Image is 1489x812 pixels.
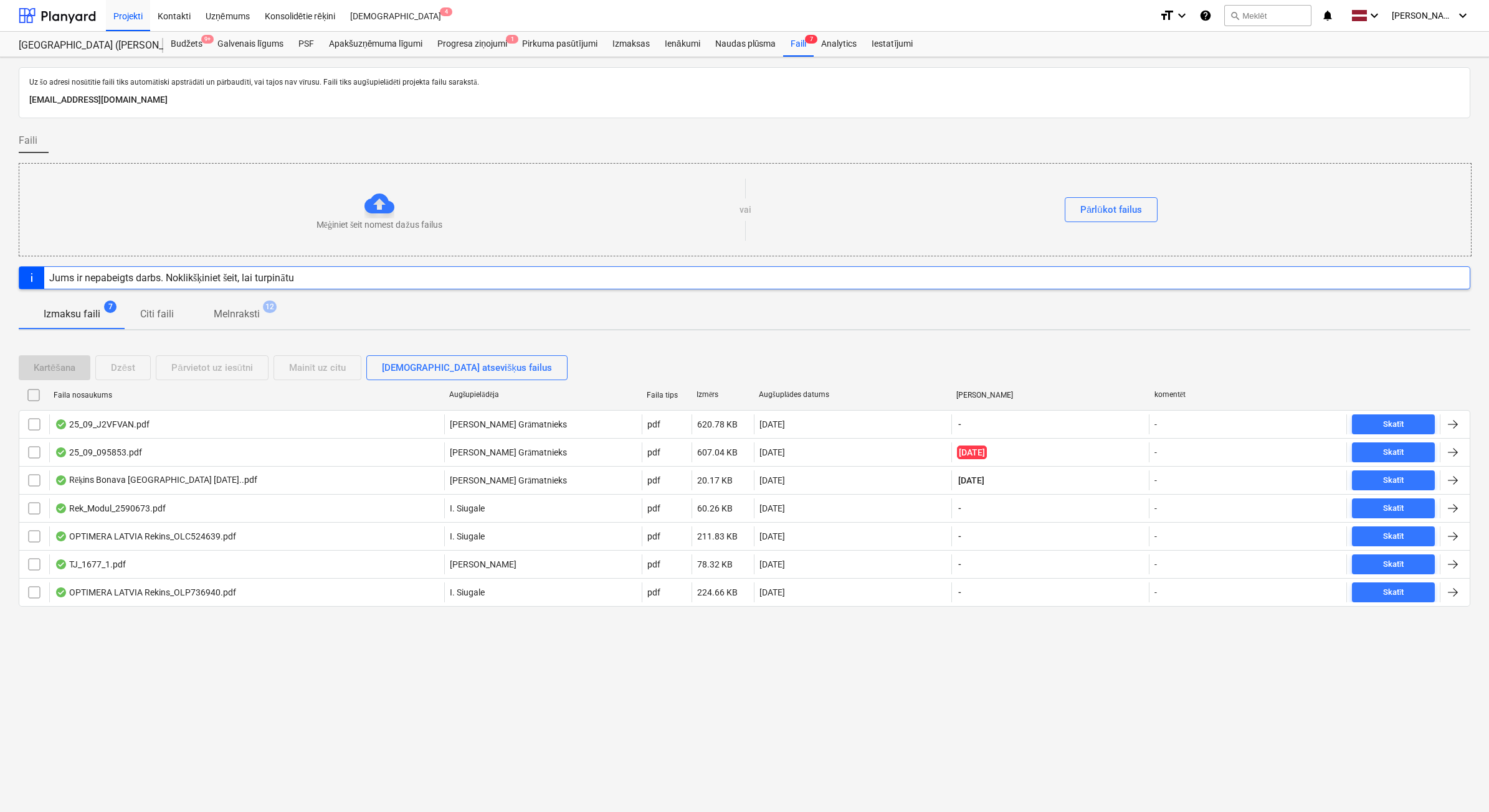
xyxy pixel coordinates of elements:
[450,446,567,459] p: [PERSON_NAME] Grāmatnieks
[957,474,986,487] span: [DATE]
[1383,474,1404,488] div: Skatīt
[957,558,963,571] span: -
[1174,8,1189,23] i: keyboard_arrow_down
[605,32,657,57] a: Izmaksas
[957,586,963,599] span: -
[697,419,738,429] div: 620.78 KB
[1159,8,1174,23] i: format_size
[430,32,515,57] a: Progresa ziņojumi1
[450,558,516,571] p: [PERSON_NAME]
[647,587,660,597] div: pdf
[1065,197,1158,222] button: Pārlūkot failus
[55,419,150,429] div: 25_09_J2VFVAN.pdf
[450,418,567,431] p: [PERSON_NAME] Grāmatnieks
[1230,11,1240,21] span: search
[805,35,817,44] span: 7
[814,32,864,57] a: Analytics
[163,32,210,57] div: Budžets
[1154,587,1157,597] div: -
[697,475,733,485] div: 20.17 KB
[957,418,963,431] span: -
[956,391,1144,399] div: [PERSON_NAME]
[55,559,67,569] div: OCR pabeigts
[697,587,738,597] div: 224.66 KB
[1383,586,1404,600] div: Skatīt
[210,32,291,57] a: Galvenais līgums
[1352,498,1435,518] button: Skatīt
[957,446,987,459] span: [DATE]
[1352,442,1435,462] button: Skatīt
[783,32,814,57] a: Faili7
[647,447,660,457] div: pdf
[1392,11,1454,21] span: [PERSON_NAME]
[647,475,660,485] div: pdf
[450,586,485,599] p: I. Siugale
[697,503,733,513] div: 60.26 KB
[382,360,552,376] div: [DEMOGRAPHIC_DATA] atsevišķus failus
[647,531,660,541] div: pdf
[55,475,67,485] div: OCR pabeigts
[450,502,485,515] p: I. Siugale
[957,530,963,543] span: -
[263,301,277,313] span: 12
[1154,503,1157,513] div: -
[647,503,660,513] div: pdf
[1383,558,1404,572] div: Skatīt
[1154,447,1157,457] div: -
[1154,475,1157,485] div: -
[647,391,687,399] div: Faila tips
[759,587,785,597] div: [DATE]
[55,503,67,513] div: OCR pabeigts
[55,531,67,541] div: OCR pabeigts
[44,307,100,322] p: Izmaksu faili
[201,35,214,44] span: 9+
[657,32,708,57] div: Ienākumi
[1352,526,1435,546] button: Skatīt
[759,475,785,485] div: [DATE]
[104,301,117,313] span: 7
[55,419,67,429] div: OCR pabeigts
[864,32,920,57] a: Iestatījumi
[1321,8,1334,23] i: notifications
[440,7,452,16] span: 4
[55,503,166,513] div: Rek_Modul_2590673.pdf
[1154,559,1157,569] div: -
[55,447,142,457] div: 25_09_095853.pdf
[506,35,518,44] span: 1
[29,93,1460,108] p: [EMAIL_ADDRESS][DOMAIN_NAME]
[1383,502,1404,516] div: Skatīt
[1352,470,1435,490] button: Skatīt
[55,587,236,597] div: OPTIMERA LATVIA Rekins_OLP736940.pdf
[19,39,148,52] div: [GEOGRAPHIC_DATA] ([PERSON_NAME] - PRJ2002936 un PRJ2002937) 2601965
[957,502,963,515] span: -
[366,355,568,380] button: [DEMOGRAPHIC_DATA] atsevišķus failus
[1352,414,1435,434] button: Skatīt
[1352,582,1435,602] button: Skatīt
[430,32,515,57] div: Progresa ziņojumi
[19,163,1472,256] div: Mēģiniet šeit nomest dažus failusvaiPārlūkot failus
[1154,419,1157,429] div: -
[515,32,605,57] div: Pirkuma pasūtījumi
[55,559,126,569] div: TJ_1677_1.pdf
[759,390,946,399] div: Augšuplādes datums
[29,78,1460,88] p: Uz šo adresi nosūtītie faili tiks automātiski apstrādāti un pārbaudīti, vai tajos nav vīrusu. Fai...
[708,32,784,57] a: Naudas plūsma
[55,531,236,541] div: OPTIMERA LATVIA Rekins_OLC524639.pdf
[647,419,660,429] div: pdf
[291,32,321,57] div: PSF
[19,133,37,148] span: Faili
[55,475,257,485] div: Rēķins Bonava [GEOGRAPHIC_DATA] [DATE]..pdf
[1352,554,1435,574] button: Skatīt
[697,447,738,457] div: 607.04 KB
[1154,531,1157,541] div: -
[1455,8,1470,23] i: keyboard_arrow_down
[214,307,260,322] p: Melnraksti
[316,218,442,231] p: Mēģiniet šeit nomest dažus failus
[740,203,751,216] p: vai
[697,390,749,399] div: Izmērs
[1367,8,1382,23] i: keyboard_arrow_down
